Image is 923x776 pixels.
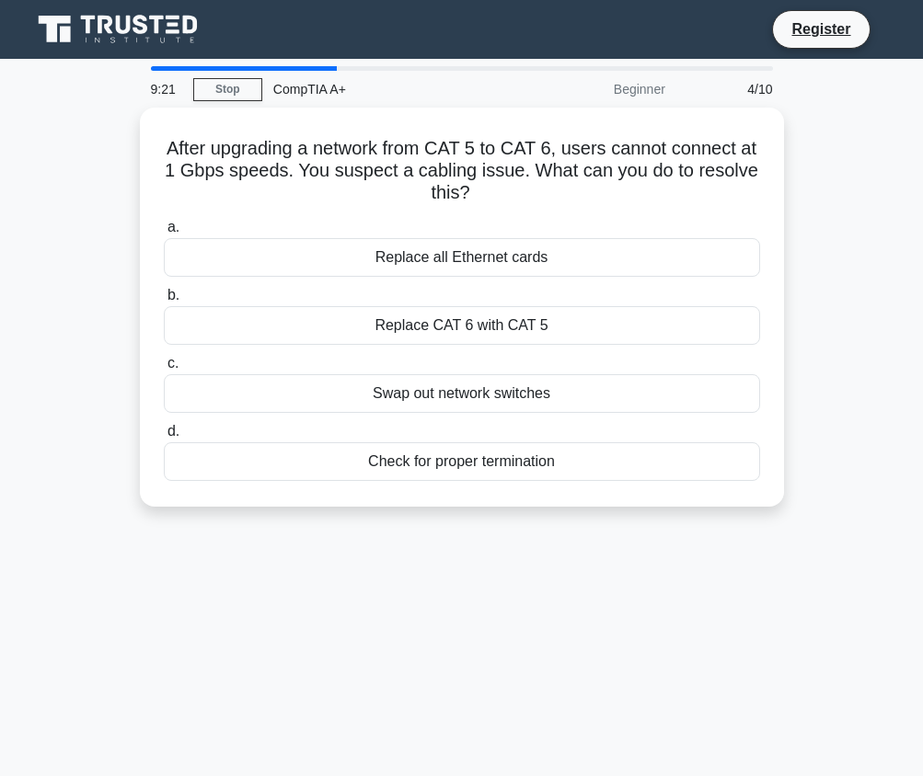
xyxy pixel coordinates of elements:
[167,287,179,302] span: b.
[676,71,784,108] div: 4/10
[193,78,262,101] a: Stop
[164,374,760,413] div: Swap out network switches
[140,71,193,108] div: 9:21
[164,238,760,277] div: Replace all Ethernet cards
[167,219,179,234] span: a.
[515,71,676,108] div: Beginner
[164,442,760,481] div: Check for proper termination
[167,423,179,439] span: d.
[164,306,760,345] div: Replace CAT 6 with CAT 5
[167,355,179,371] span: c.
[162,137,762,205] h5: After upgrading a network from CAT 5 to CAT 6, users cannot connect at 1 Gbps speeds. You suspect...
[262,71,515,108] div: CompTIA A+
[780,17,861,40] a: Register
